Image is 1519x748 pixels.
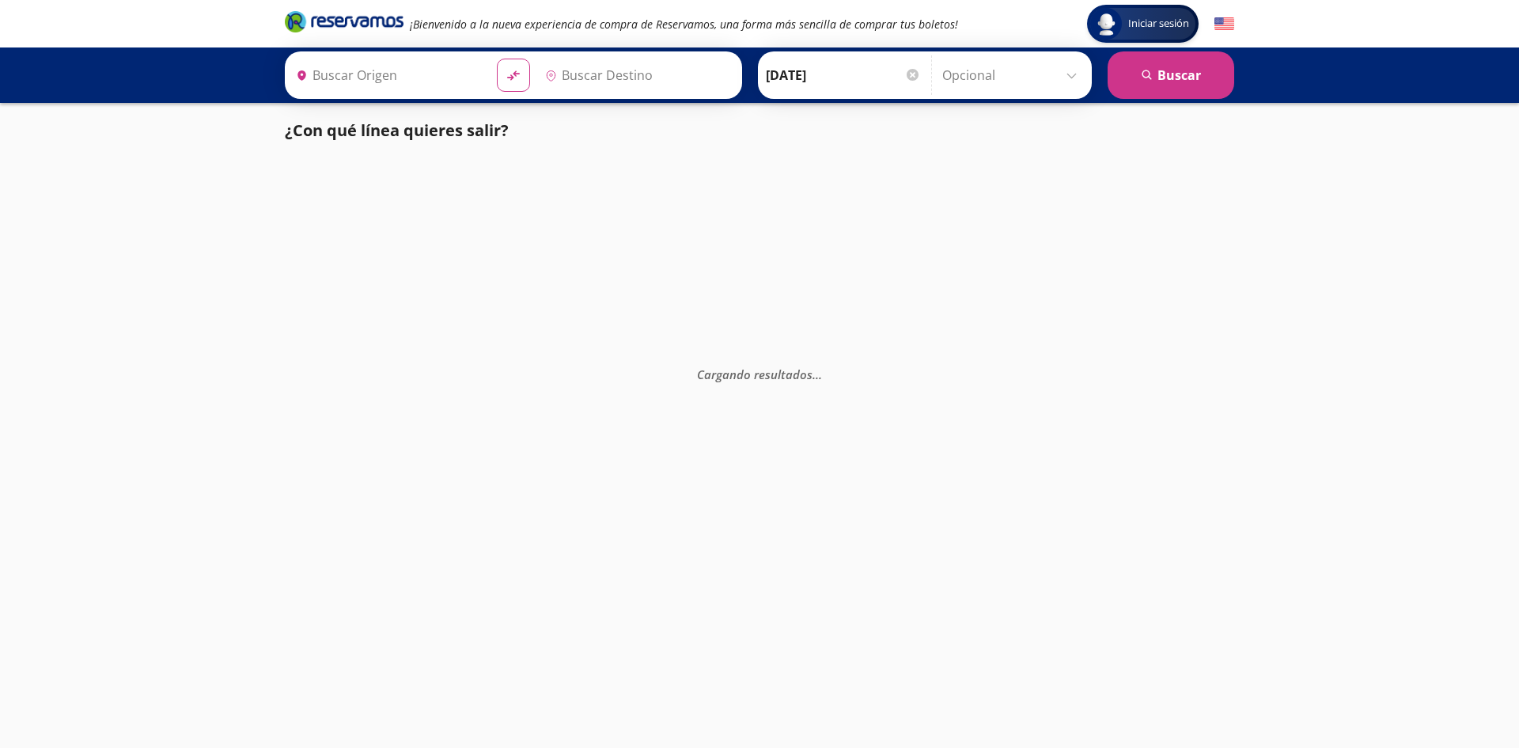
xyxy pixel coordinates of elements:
span: . [816,366,819,382]
em: ¡Bienvenido a la nueva experiencia de compra de Reservamos, una forma más sencilla de comprar tus... [410,17,958,32]
button: Buscar [1108,51,1234,99]
input: Elegir Fecha [766,55,921,95]
button: English [1214,14,1234,34]
input: Buscar Destino [539,55,733,95]
span: . [819,366,822,382]
input: Buscar Origen [290,55,484,95]
span: . [813,366,816,382]
p: ¿Con qué línea quieres salir? [285,119,509,142]
em: Cargando resultados [697,366,822,382]
input: Opcional [942,55,1084,95]
span: Iniciar sesión [1122,16,1195,32]
a: Brand Logo [285,9,403,38]
i: Brand Logo [285,9,403,33]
